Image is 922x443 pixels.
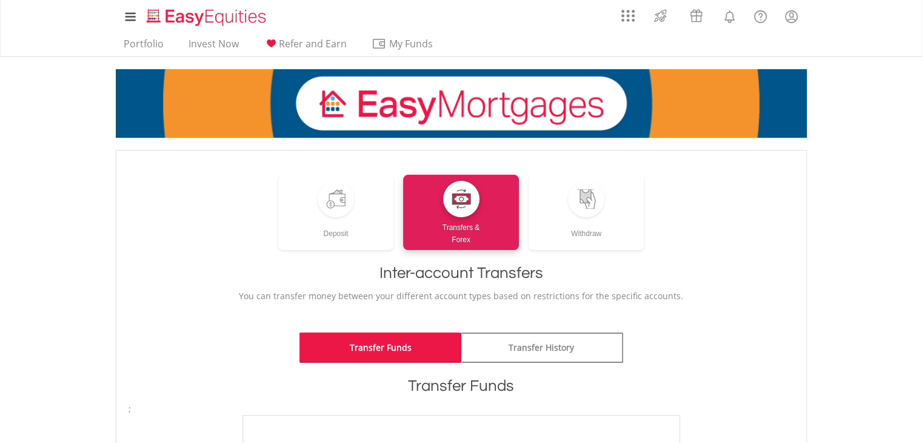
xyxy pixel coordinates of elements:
a: Portfolio [119,38,169,56]
a: Transfers &Forex [403,175,519,250]
div: Transfers & Forex [403,217,519,246]
a: Home page [142,3,271,27]
a: Withdraw [529,175,644,250]
a: My Profile [776,3,807,30]
div: Withdraw [529,217,644,240]
img: grid-menu-icon.svg [621,9,635,22]
h1: Transfer Funds [129,375,794,397]
a: Transfer Funds [299,333,461,363]
h1: Inter-account Transfers [129,262,794,284]
a: AppsGrid [613,3,643,22]
a: Vouchers [678,3,714,25]
p: You can transfer money between your different account types based on restrictions for the specifi... [129,290,794,302]
img: EasyMortage Promotion Banner [116,69,807,138]
a: Deposit [278,175,394,250]
a: FAQ's and Support [745,3,776,27]
img: vouchers-v2.svg [686,6,706,25]
a: Transfer History [461,333,623,363]
a: Invest Now [184,38,244,56]
span: My Funds [372,36,451,52]
span: Refer and Earn [279,37,347,50]
img: EasyEquities_Logo.png [144,7,271,27]
a: Refer and Earn [259,38,352,56]
div: Deposit [278,217,394,240]
a: Notifications [714,3,745,27]
img: thrive-v2.svg [650,6,670,25]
